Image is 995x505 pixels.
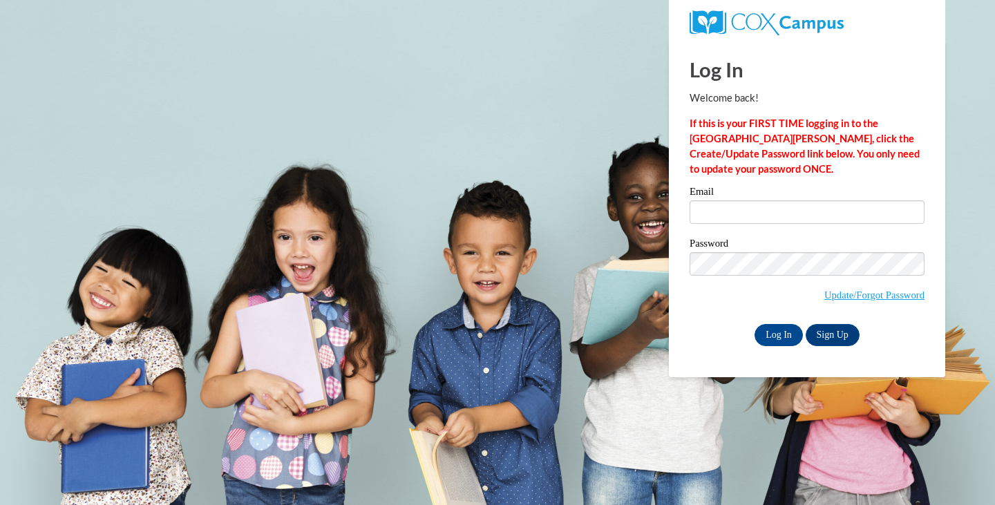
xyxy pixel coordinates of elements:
label: Email [690,187,925,200]
input: Log In [755,324,803,346]
p: Welcome back! [690,90,925,106]
a: Sign Up [806,324,860,346]
img: COX Campus [690,10,844,35]
strong: If this is your FIRST TIME logging in to the [GEOGRAPHIC_DATA][PERSON_NAME], click the Create/Upd... [690,117,920,175]
h1: Log In [690,55,925,84]
label: Password [690,238,925,252]
a: COX Campus [690,16,844,28]
a: Update/Forgot Password [824,289,925,301]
